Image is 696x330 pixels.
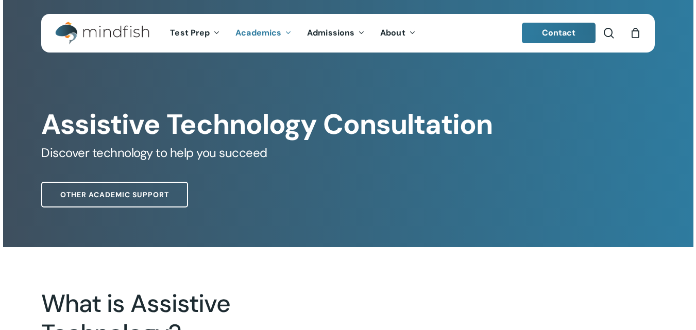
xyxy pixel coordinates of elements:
[522,23,596,43] a: Contact
[542,27,576,38] span: Contact
[41,145,655,161] h5: Discover technology to help you succeed
[41,108,655,141] h1: Assistive Technology Consultation
[41,182,188,207] a: Other Academic Support
[41,14,655,53] header: Main Menu
[630,27,641,39] a: Cart
[380,27,405,38] span: About
[162,14,423,53] nav: Main Menu
[372,29,423,38] a: About
[307,27,354,38] span: Admissions
[60,189,169,200] span: Other Academic Support
[170,27,210,38] span: Test Prep
[162,29,228,38] a: Test Prep
[228,29,299,38] a: Academics
[299,29,372,38] a: Admissions
[235,27,281,38] span: Academics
